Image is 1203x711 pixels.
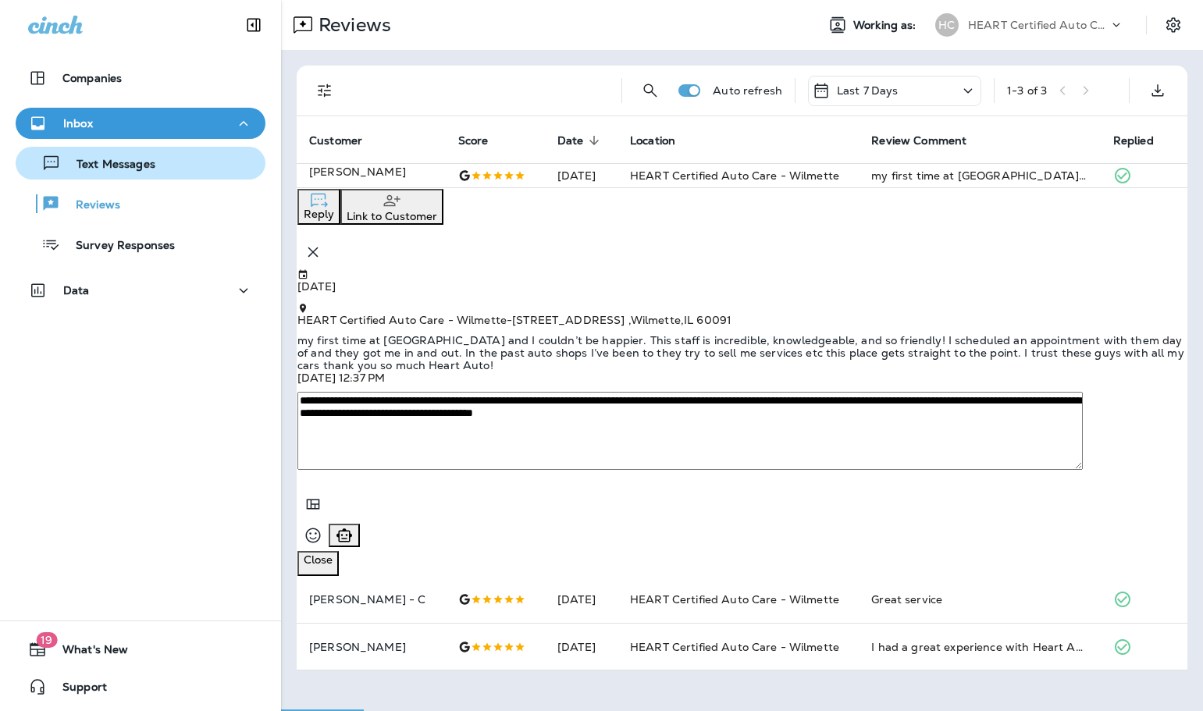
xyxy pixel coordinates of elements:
span: Score [458,133,509,148]
span: HEART Certified Auto Care - Wilmette [630,640,839,654]
p: Close [304,553,333,566]
span: Replied [1113,133,1174,148]
td: [DATE] [545,624,618,670]
button: Filters [309,75,340,106]
button: Support [16,671,265,702]
div: my first time at wilmette and I couldn’t be happier. This staff is incredible, knowledgeable, and... [871,168,1087,183]
span: Score [458,134,489,148]
p: [PERSON_NAME] [309,164,433,180]
td: [DATE] [545,577,618,624]
span: HEART Certified Auto Care - Wilmette [630,169,839,183]
div: I had a great experience with Heart Auto! They got my car in quickly, diagnosed the issue right a... [871,639,1087,655]
p: [DATE] 12:37 PM [297,371,1187,384]
div: Great service [871,592,1087,607]
p: [PERSON_NAME] - C [309,593,433,606]
p: [DATE] [297,280,1187,293]
button: 19What's New [16,634,265,665]
span: Date [557,133,604,148]
span: Review Comment [871,133,987,148]
button: Close [297,551,339,576]
button: Settings [1159,11,1187,39]
button: Inbox [16,108,265,139]
div: Click to view Customer Drawer [309,164,433,180]
div: HC [935,13,959,37]
span: 19 [36,632,57,648]
span: Customer [309,133,383,148]
span: Date [557,134,584,148]
span: Customer [309,134,362,148]
p: HEART Certified Auto Care [968,19,1109,31]
button: Reviews [16,187,265,220]
span: HEART Certified Auto Care - Wilmette [630,592,839,606]
p: my first time at [GEOGRAPHIC_DATA] and I couldn’t be happier. This staff is incredible, knowledge... [297,334,1187,371]
p: Last 7 Days [837,84,899,97]
p: Data [63,284,90,297]
span: Location [630,133,696,148]
p: Text Messages [61,158,155,172]
button: Add in a premade template [297,489,329,520]
button: Search Reviews [635,75,666,106]
p: [PERSON_NAME] [309,641,433,653]
div: 1 - 3 of 3 [1007,84,1047,97]
button: Select an emoji [297,520,329,551]
span: Review Comment [871,134,966,148]
p: Reviews [312,13,391,37]
p: Auto refresh [713,84,782,97]
span: Location [630,134,675,148]
span: What's New [47,643,128,662]
button: Link to Customer [340,189,443,225]
button: Text Messages [16,147,265,180]
p: Reviews [60,198,120,213]
p: Survey Responses [60,239,175,254]
span: Replied [1113,134,1154,148]
button: Collapse Sidebar [232,9,276,41]
button: Generate AI response [329,524,360,547]
span: Support [47,681,107,699]
button: Survey Responses [16,228,265,261]
span: Working as: [853,19,920,32]
p: Companies [62,72,122,84]
p: Inbox [63,117,93,130]
button: Export as CSV [1142,75,1173,106]
button: Companies [16,62,265,94]
td: [DATE] [545,163,618,187]
span: HEART Certified Auto Care - Wilmette - [STREET_ADDRESS] , Wilmette , IL 60091 [297,313,731,327]
button: Reply [297,189,340,225]
button: Data [16,275,265,306]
